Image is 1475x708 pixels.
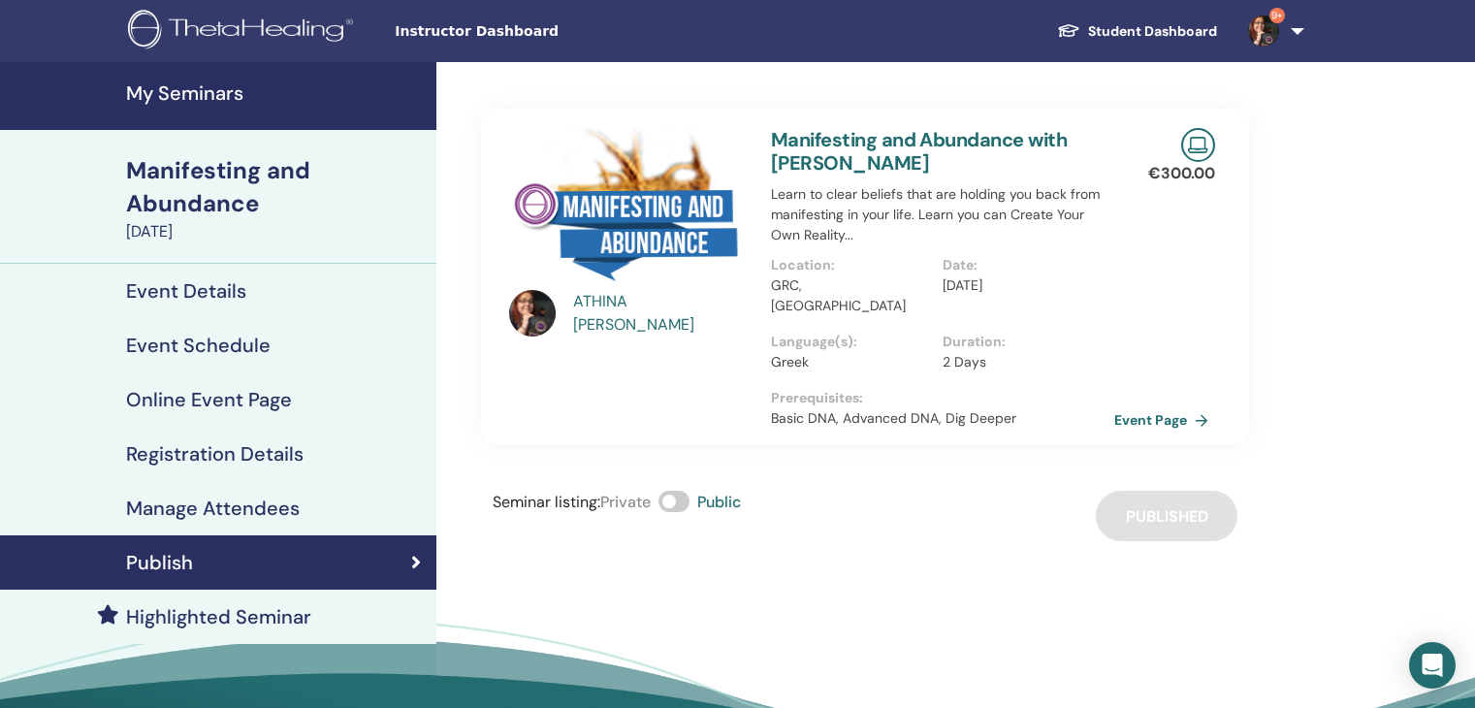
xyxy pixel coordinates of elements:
[1148,162,1215,185] p: € 300.00
[1181,128,1215,162] img: Live Online Seminar
[126,388,292,411] h4: Online Event Page
[1248,16,1279,47] img: default.jpg
[771,275,931,316] p: GRC, [GEOGRAPHIC_DATA]
[771,332,931,352] p: Language(s) :
[943,352,1103,372] p: 2 Days
[600,492,651,512] span: Private
[1042,14,1233,49] a: Student Dashboard
[509,290,556,337] img: default.jpg
[493,492,600,512] span: Seminar listing :
[943,255,1103,275] p: Date :
[771,127,1067,176] a: Manifesting and Abundance with [PERSON_NAME]
[1269,8,1285,23] span: 9+
[771,388,1114,408] p: Prerequisites :
[126,605,311,628] h4: Highlighted Seminar
[126,442,304,466] h4: Registration Details
[126,220,425,243] div: [DATE]
[573,290,753,337] a: ATHINA [PERSON_NAME]
[697,492,741,512] span: Public
[771,408,1114,429] p: Basic DNA, Advanced DNA, Dig Deeper
[395,21,686,42] span: Instructor Dashboard
[126,154,425,220] div: Manifesting and Abundance
[126,334,271,357] h4: Event Schedule
[126,279,246,303] h4: Event Details
[1114,405,1216,434] a: Event Page
[771,352,931,372] p: Greek
[771,184,1114,245] p: Learn to clear beliefs that are holding you back from manifesting in your life. Learn you can Cre...
[771,255,931,275] p: Location :
[126,497,300,520] h4: Manage Attendees
[509,128,748,296] img: Manifesting and Abundance
[943,332,1103,352] p: Duration :
[128,10,360,53] img: logo.png
[1057,22,1080,39] img: graduation-cap-white.svg
[114,154,436,243] a: Manifesting and Abundance[DATE]
[1409,642,1456,689] div: Open Intercom Messenger
[126,551,193,574] h4: Publish
[943,275,1103,296] p: [DATE]
[126,81,425,105] h4: My Seminars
